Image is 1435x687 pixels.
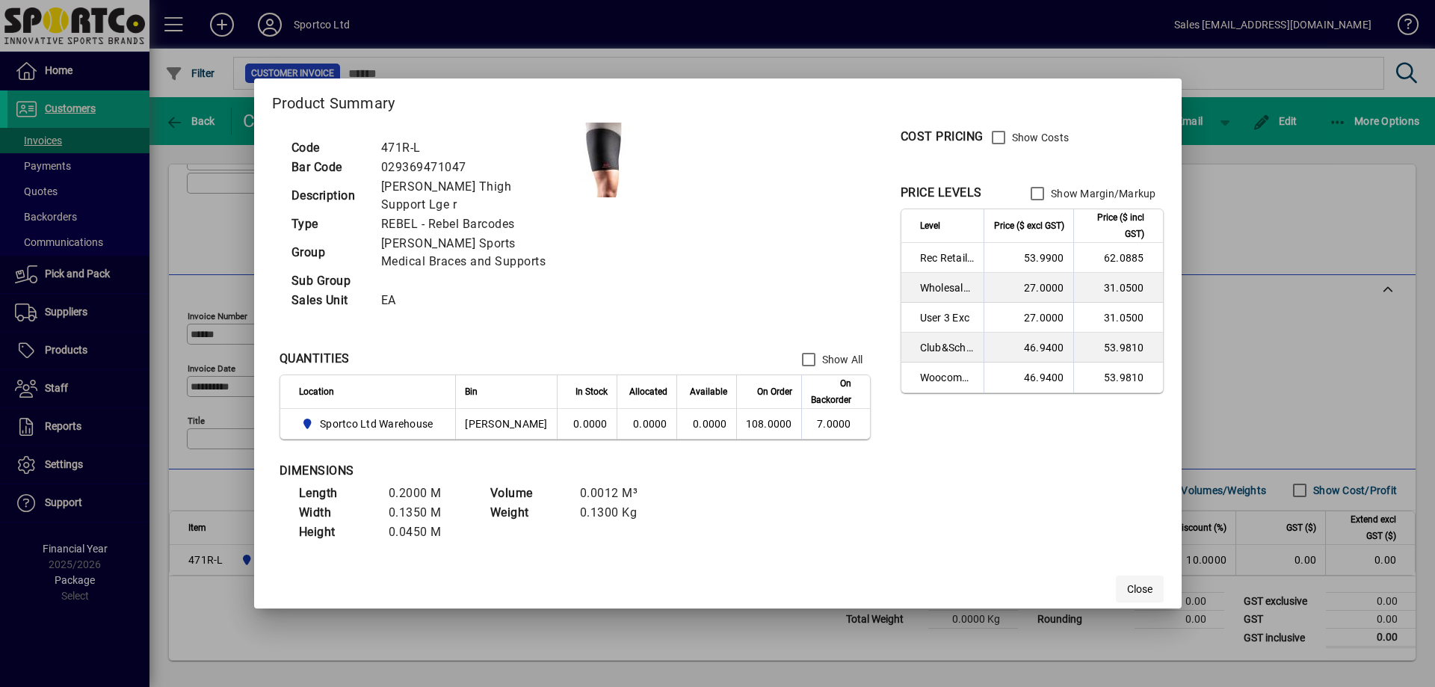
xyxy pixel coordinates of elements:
label: Show Margin/Markup [1048,186,1156,201]
td: Code [284,138,374,158]
td: Volume [483,484,573,503]
td: 0.0000 [617,409,676,439]
label: Show Costs [1009,130,1070,145]
td: 46.9400 [984,333,1073,363]
span: Woocommerce Retail [920,370,975,385]
td: 0.0000 [676,409,736,439]
td: 0.0012 M³ [573,484,662,503]
td: 31.0500 [1073,273,1163,303]
span: Available [690,383,727,400]
td: [PERSON_NAME] Sports Medical Braces and Supports [374,234,571,271]
span: In Stock [575,383,608,400]
div: QUANTITIES [280,350,350,368]
td: Bar Code [284,158,374,177]
td: [PERSON_NAME] [455,409,556,439]
td: Sub Group [284,271,374,291]
td: Height [291,523,381,542]
td: Weight [483,503,573,523]
span: User 3 Exc [920,310,975,325]
button: Close [1116,576,1164,603]
label: Show All [819,352,863,367]
div: DIMENSIONS [280,462,653,480]
span: Bin [465,383,478,400]
span: 108.0000 [746,418,792,430]
span: Sportco Ltd Warehouse [320,416,433,431]
span: On Backorder [811,375,851,408]
td: Length [291,484,381,503]
td: Group [284,234,374,271]
span: Sportco Ltd Warehouse [299,415,439,433]
span: Price ($ incl GST) [1083,209,1144,242]
img: contain [571,123,646,197]
td: 0.2000 M [381,484,471,503]
td: 0.0450 M [381,523,471,542]
h2: Product Summary [254,78,1182,122]
span: Club&School Exc [920,340,975,355]
span: Location [299,383,334,400]
span: Wholesale Exc [920,280,975,295]
td: 0.0000 [557,409,617,439]
td: [PERSON_NAME] Thigh Support Lge r [374,177,571,215]
div: PRICE LEVELS [901,184,982,202]
td: 27.0000 [984,303,1073,333]
td: 62.0885 [1073,243,1163,273]
td: 31.0500 [1073,303,1163,333]
td: REBEL - Rebel Barcodes [374,215,571,234]
td: 53.9900 [984,243,1073,273]
td: 029369471047 [374,158,571,177]
td: 46.9400 [984,363,1073,392]
td: 53.9810 [1073,333,1163,363]
td: Width [291,503,381,523]
td: 27.0000 [984,273,1073,303]
td: 0.1300 Kg [573,503,662,523]
div: COST PRICING [901,128,984,146]
span: Rec Retail Inc [920,250,975,265]
td: 0.1350 M [381,503,471,523]
td: 53.9810 [1073,363,1163,392]
td: 471R-L [374,138,571,158]
td: 7.0000 [801,409,870,439]
span: Close [1127,582,1152,597]
td: Sales Unit [284,291,374,310]
td: Description [284,177,374,215]
td: EA [374,291,571,310]
span: On Order [757,383,792,400]
span: Level [920,218,940,234]
span: Price ($ excl GST) [994,218,1064,234]
span: Allocated [629,383,667,400]
td: Type [284,215,374,234]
